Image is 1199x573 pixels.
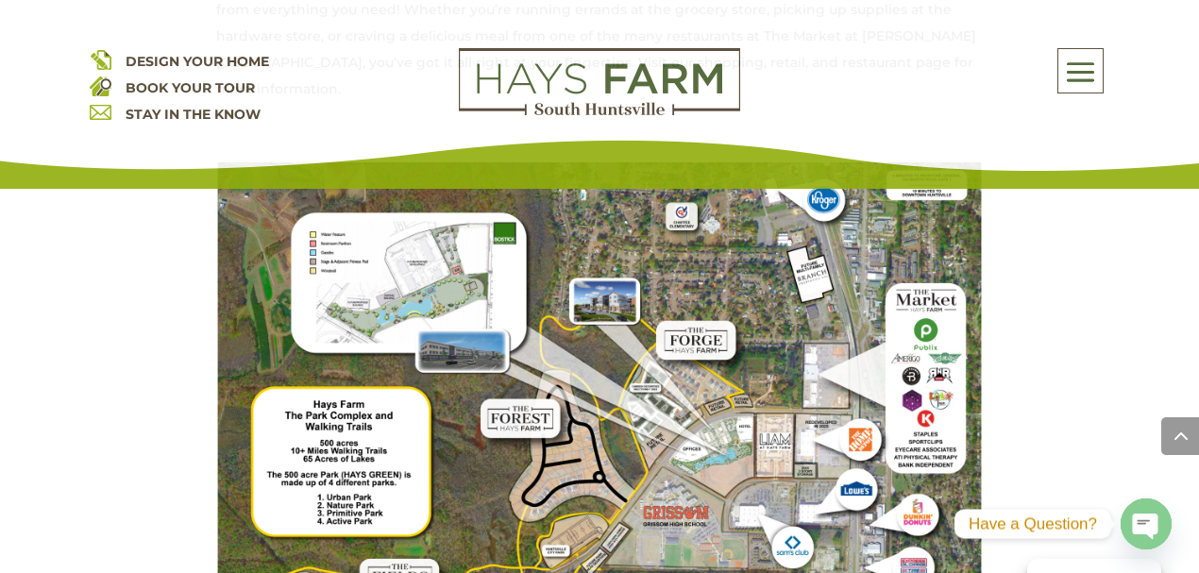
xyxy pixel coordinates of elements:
[126,106,261,123] a: STAY IN THE KNOW
[126,53,269,70] a: DESIGN YOUR HOME
[126,79,255,96] a: BOOK YOUR TOUR
[459,103,740,120] a: hays farm homes huntsville development
[90,48,111,70] img: design your home
[90,75,111,96] img: book your home tour
[459,48,740,116] img: Logo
